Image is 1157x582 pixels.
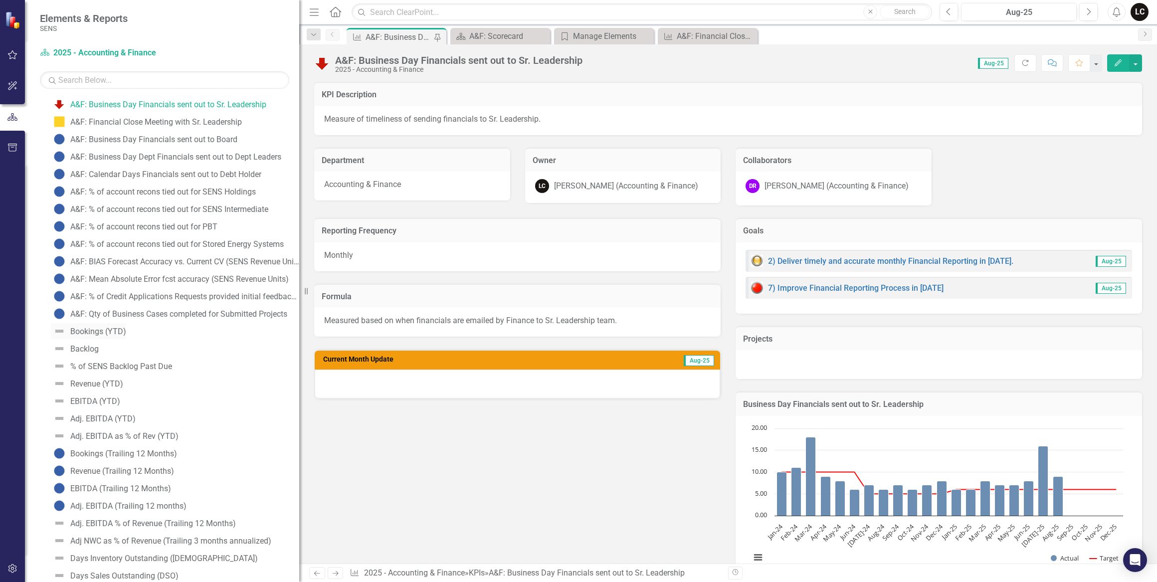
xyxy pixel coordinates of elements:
[837,522,858,542] text: Jun-24
[53,552,65,564] img: Not Defined
[70,205,268,214] div: A&F: % of account recons tied out for SENS Intermediate
[53,500,65,512] img: No Information
[53,570,65,582] img: Not Defined
[70,345,99,354] div: Backlog
[70,484,171,493] div: EBITDA (Trailing 12 Months)
[51,96,266,112] a: A&F: Business Day Financials sent out to Sr. Leadership
[51,323,126,339] a: Bookings (YTD)
[53,151,65,163] img: No Information
[51,114,242,130] a: A&F: Financial Close Meeting with Sr. Leadership
[755,510,767,519] text: 0.00
[53,412,65,424] img: Not Defined
[53,168,65,180] img: No Information
[924,522,945,543] text: Dec-24
[573,30,651,42] div: Manage Elements
[746,179,760,193] div: DR
[51,498,187,514] a: Adj. EBITDA (Trailing 12 months)
[660,30,755,42] a: A&F: Financial Close Meeting with Sr. Leadership
[324,315,711,327] p: Measured based on when financials are emailed by Finance to Sr. Leadership team.
[1040,522,1061,543] text: Aug-25
[922,485,932,516] path: Nov-24, 7. Actual.
[51,480,171,496] a: EBITDA (Trailing 12 Months)
[894,7,916,15] span: Search
[778,522,799,543] text: Feb-24
[70,554,258,563] div: Days Inventory Outstanding ([DEMOGRAPHIC_DATA])
[314,242,721,271] div: Monthly
[51,393,120,409] a: EBITDA (YTD)
[324,180,401,189] span: Accounting & Finance
[366,31,431,43] div: A&F: Business Day Financials sent out to Sr. Leadership
[322,90,1135,99] h3: KPI Description
[53,133,65,145] img: No Information
[792,522,814,543] text: Mar-24
[51,445,177,461] a: Bookings (Trailing 12 Months)
[70,519,236,528] div: Adj. EBITDA % of Revenue (Trailing 12 Months)
[324,114,541,124] span: Measure of timeliness of sending financials to Sr. Leadership.
[70,100,266,109] div: A&F: Business Day Financials sent out to Sr. Leadership
[1011,522,1031,542] text: Jun-25
[751,255,763,267] img: Yellow: At Risk/Needs Attention
[684,355,714,366] span: Aug-25
[51,341,99,357] a: Backlog
[335,55,582,66] div: A&F: Business Day Financials sent out to Sr. Leadership
[982,522,1002,542] text: Apr-25
[755,489,767,498] text: 5.00
[743,400,1135,409] h3: Business Day Financials sent out to Sr. Leadership
[743,156,924,165] h3: Collaborators
[1019,522,1046,549] text: [DATE]-25
[314,55,330,71] img: Below Target
[70,222,217,231] div: A&F: % of account recons tied out for PBT
[1083,522,1104,543] text: Nov-25
[51,253,299,269] a: A&F: BIAS Forecast Accuracy vs. Current CV (SENS Revenue Units)
[1038,446,1048,516] path: Jul-25, 16. Actual.
[53,273,65,285] img: No Information
[70,362,172,371] div: % of SENS Backlog Past Due
[489,568,685,578] div: A&F: Business Day Financials sent out to Sr. Leadership
[1131,3,1149,21] button: LC
[743,335,1135,344] h3: Projects
[53,465,65,477] img: No Information
[70,188,256,196] div: A&F: % of account recons tied out for SENS Holdings
[51,463,174,479] a: Revenue (Trailing 12 Months)
[53,343,65,355] img: Not Defined
[1024,481,1034,516] path: Jun-25, 8. Actual.
[850,489,860,516] path: Jun-24, 6. Actual.
[70,449,177,458] div: Bookings (Trailing 12 Months)
[323,356,594,363] h3: Current Month Update
[893,485,903,516] path: Sep-24, 7. Actual.
[51,271,289,287] a: A&F: Mean Absolute Error fcst accuracy (SENS Revenue Units)
[70,118,242,127] div: A&F: Financial Close Meeting with Sr. Leadership
[51,236,284,252] a: A&F: % of account recons tied out for Stored Energy Systems
[70,572,179,581] div: Days Sales Outstanding (DSO)
[821,476,831,516] path: Apr-24, 9. Actual.
[53,308,65,320] img: No Information
[53,360,65,372] img: Not Defined
[908,489,918,516] path: Oct-24, 6. Actual.
[53,290,65,302] img: No Information
[322,292,713,301] h3: Formula
[995,522,1017,544] text: May-25
[806,437,816,516] path: Mar-24, 18. Actual.
[845,522,872,549] text: [DATE]-24
[768,283,944,293] a: 7) Improve Financial Reporting Process in [DATE]
[53,378,65,389] img: Not Defined
[4,10,23,29] img: ClearPoint Strategy
[40,24,128,32] small: SENS
[53,116,65,128] img: At Risk
[978,58,1008,69] span: Aug-25
[70,467,174,476] div: Revenue (Trailing 12 Months)
[51,288,299,304] a: A&F: % of Credit Applications Requests provided initial feedback within 2 business days
[53,535,65,547] img: Not Defined
[952,489,962,516] path: Jan-25, 6. Actual.
[768,256,1013,266] a: 2) Deliver timely and accurate monthly Financial Reporting in [DATE].
[53,395,65,407] img: Not Defined
[808,522,828,542] text: Apr-24
[533,156,714,165] h3: Owner
[70,135,237,144] div: A&F: Business Day Financials sent out to Board
[1009,485,1019,516] path: May-25, 7. Actual.
[51,533,271,549] a: Adj NWC as % of Revenue (Trailing 3 months annualized)
[677,30,755,42] div: A&F: Financial Close Meeting with Sr. Leadership
[53,255,65,267] img: No Information
[469,568,485,578] a: KPIs
[1096,283,1126,294] span: Aug-25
